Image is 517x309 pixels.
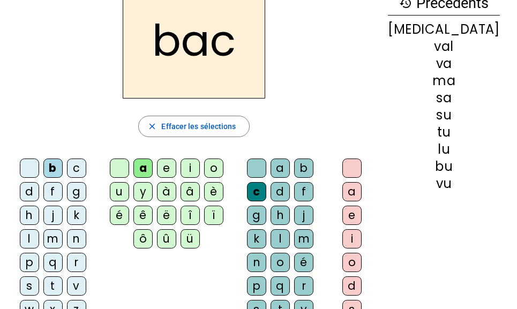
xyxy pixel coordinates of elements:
div: f [43,182,63,201]
div: q [43,253,63,272]
div: i [181,159,200,178]
div: u [110,182,129,201]
div: j [294,206,313,225]
div: ë [157,206,176,225]
div: f [294,182,313,201]
div: d [342,276,362,296]
div: c [247,182,266,201]
div: val [388,40,500,53]
div: ô [133,229,153,248]
div: ü [181,229,200,248]
button: Effacer les sélections [138,116,249,137]
div: o [204,159,223,178]
div: à [157,182,176,201]
div: [MEDICAL_DATA] [388,23,500,36]
div: q [271,276,290,296]
div: t [43,276,63,296]
div: h [20,206,39,225]
mat-icon: close [147,122,157,131]
div: c [67,159,86,178]
div: l [20,229,39,248]
div: e [342,206,362,225]
div: h [271,206,290,225]
div: â [181,182,200,201]
div: g [247,206,266,225]
div: è [204,182,223,201]
div: y [133,182,153,201]
div: sa [388,92,500,104]
div: a [342,182,362,201]
div: n [247,253,266,272]
div: vu [388,177,500,190]
div: k [67,206,86,225]
div: d [20,182,39,201]
div: é [294,253,313,272]
div: b [43,159,63,178]
div: i [342,229,362,248]
div: o [271,253,290,272]
div: lu [388,143,500,156]
div: û [157,229,176,248]
div: tu [388,126,500,139]
div: k [247,229,266,248]
div: b [294,159,313,178]
div: m [43,229,63,248]
div: d [271,182,290,201]
div: ï [204,206,223,225]
div: m [294,229,313,248]
div: g [67,182,86,201]
div: va [388,57,500,70]
div: r [67,253,86,272]
div: v [67,276,86,296]
div: a [271,159,290,178]
div: p [247,276,266,296]
span: Effacer les sélections [161,120,236,133]
div: é [110,206,129,225]
div: l [271,229,290,248]
div: p [20,253,39,272]
div: j [43,206,63,225]
div: s [20,276,39,296]
div: r [294,276,313,296]
div: ê [133,206,153,225]
div: e [157,159,176,178]
div: su [388,109,500,122]
div: a [133,159,153,178]
div: î [181,206,200,225]
div: o [342,253,362,272]
div: bu [388,160,500,173]
div: n [67,229,86,248]
div: ma [388,74,500,87]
